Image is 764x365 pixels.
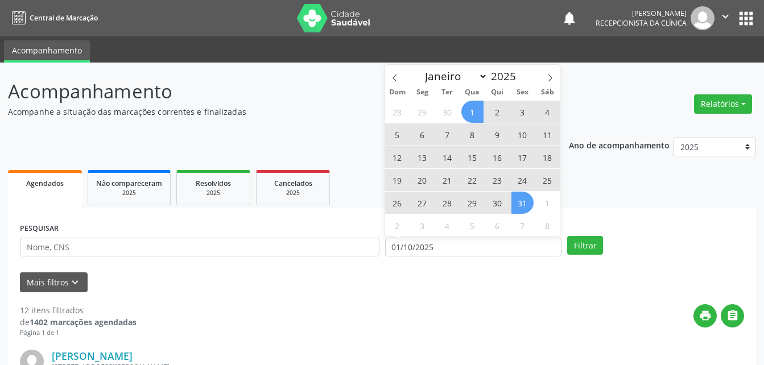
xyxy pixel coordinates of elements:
[411,192,433,214] span: Outubro 27, 2025
[693,304,717,327] button: print
[69,276,81,289] i: keyboard_arrow_down
[411,101,433,123] span: Setembro 29, 2025
[719,10,732,23] i: 
[536,101,559,123] span: Outubro 4, 2025
[511,192,534,214] span: Outubro 31, 2025
[461,123,484,146] span: Outubro 8, 2025
[510,89,535,96] span: Sex
[461,101,484,123] span: Outubro 1, 2025
[511,169,534,191] span: Outubro 24, 2025
[196,179,231,188] span: Resolvidos
[436,192,459,214] span: Outubro 28, 2025
[386,123,408,146] span: Outubro 5, 2025
[386,146,408,168] span: Outubro 12, 2025
[386,169,408,191] span: Outubro 19, 2025
[20,238,379,257] input: Nome, CNS
[265,189,321,197] div: 2025
[486,214,509,237] span: Novembro 6, 2025
[561,10,577,26] button: notifications
[386,192,408,214] span: Outubro 26, 2025
[535,89,560,96] span: Sáb
[569,138,670,152] p: Ano de acompanhamento
[8,106,532,118] p: Acompanhe a situação das marcações correntes e finalizadas
[20,304,137,316] div: 12 itens filtrados
[536,146,559,168] span: Outubro 18, 2025
[386,214,408,237] span: Novembro 2, 2025
[20,272,88,292] button: Mais filtroskeyboard_arrow_down
[699,309,712,322] i: print
[436,169,459,191] span: Outubro 21, 2025
[411,214,433,237] span: Novembro 3, 2025
[26,179,64,188] span: Agendados
[536,214,559,237] span: Novembro 8, 2025
[486,169,509,191] span: Outubro 23, 2025
[20,316,137,328] div: de
[694,94,752,114] button: Relatórios
[436,146,459,168] span: Outubro 14, 2025
[436,214,459,237] span: Novembro 4, 2025
[726,309,739,322] i: 
[461,146,484,168] span: Outubro 15, 2025
[486,123,509,146] span: Outubro 9, 2025
[185,189,242,197] div: 2025
[8,77,532,106] p: Acompanhamento
[8,9,98,27] a: Central de Marcação
[511,101,534,123] span: Outubro 3, 2025
[691,6,715,30] img: img
[486,101,509,123] span: Outubro 2, 2025
[96,179,162,188] span: Não compareceram
[420,68,488,84] select: Month
[386,101,408,123] span: Setembro 28, 2025
[410,89,435,96] span: Seg
[567,236,603,255] button: Filtrar
[486,146,509,168] span: Outubro 16, 2025
[30,317,137,327] strong: 1402 marcações agendadas
[511,214,534,237] span: Novembro 7, 2025
[20,328,137,338] div: Página 1 de 1
[596,9,687,18] div: [PERSON_NAME]
[385,238,562,257] input: Selecione um intervalo
[460,89,485,96] span: Qua
[736,9,756,28] button: apps
[274,179,312,188] span: Cancelados
[411,146,433,168] span: Outubro 13, 2025
[488,69,525,84] input: Year
[715,6,736,30] button: 
[486,192,509,214] span: Outubro 30, 2025
[536,169,559,191] span: Outubro 25, 2025
[461,214,484,237] span: Novembro 5, 2025
[461,192,484,214] span: Outubro 29, 2025
[52,350,133,362] a: [PERSON_NAME]
[536,123,559,146] span: Outubro 11, 2025
[511,146,534,168] span: Outubro 17, 2025
[721,304,744,327] button: 
[411,123,433,146] span: Outubro 6, 2025
[435,89,460,96] span: Ter
[596,18,687,28] span: Recepcionista da clínica
[96,189,162,197] div: 2025
[20,220,59,238] label: PESQUISAR
[30,13,98,23] span: Central de Marcação
[436,123,459,146] span: Outubro 7, 2025
[461,169,484,191] span: Outubro 22, 2025
[511,123,534,146] span: Outubro 10, 2025
[4,40,90,63] a: Acompanhamento
[436,101,459,123] span: Setembro 30, 2025
[485,89,510,96] span: Qui
[385,89,410,96] span: Dom
[411,169,433,191] span: Outubro 20, 2025
[536,192,559,214] span: Novembro 1, 2025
